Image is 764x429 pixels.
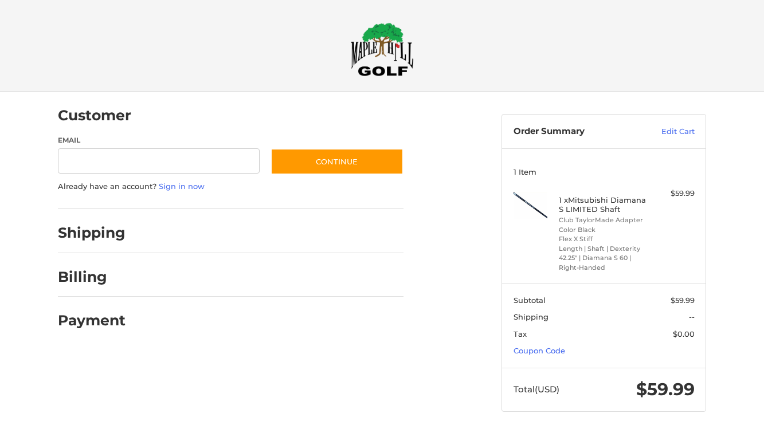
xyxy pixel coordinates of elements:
h2: Customer [58,107,131,124]
span: $0.00 [673,329,695,339]
img: Maple Hill Golf [351,22,414,76]
span: $59.99 [671,296,695,305]
span: -- [689,312,695,321]
span: $59.99 [636,379,695,400]
h3: Order Summary [514,126,637,137]
li: Club TaylorMade Adapter [559,215,647,225]
button: Continue [271,148,403,175]
li: Length | Shaft | Dexterity 42.25" | Diamana S 60 | Right-Handed [559,244,647,273]
h2: Payment [58,312,126,329]
h3: 1 Item [514,167,695,176]
span: Total (USD) [514,384,559,395]
h4: 1 x Mitsubishi Diamana S LIMITED Shaft [559,195,647,214]
h2: Shipping [58,224,126,242]
h2: Billing [58,268,125,286]
iframe: Gorgias live chat messenger [11,380,136,418]
li: Color Black [559,225,647,235]
span: Subtotal [514,296,546,305]
span: Shipping [514,312,548,321]
a: Edit Cart [637,126,695,137]
p: Already have an account? [58,181,403,192]
div: $59.99 [649,188,695,199]
li: Flex X Stiff [559,234,647,244]
label: Email [58,135,260,145]
a: Coupon Code [514,346,565,355]
span: Tax [514,329,527,339]
a: Sign in now [159,182,205,191]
